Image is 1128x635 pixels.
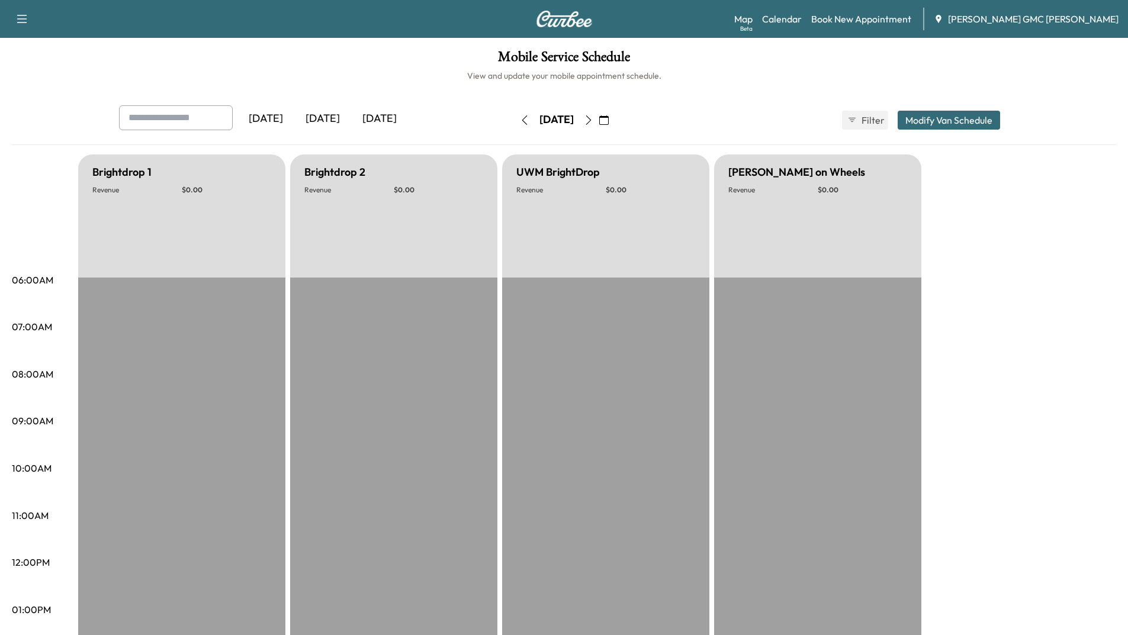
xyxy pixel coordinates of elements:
span: [PERSON_NAME] GMC [PERSON_NAME] [948,12,1119,26]
p: $ 0.00 [606,185,695,195]
p: 11:00AM [12,508,49,523]
img: Curbee Logo [536,11,593,27]
p: 12:00PM [12,555,50,569]
p: 08:00AM [12,367,53,381]
p: 10:00AM [12,461,52,475]
div: Beta [740,24,753,33]
p: Revenue [728,185,818,195]
div: [DATE] [237,105,294,133]
p: $ 0.00 [182,185,271,195]
h1: Mobile Service Schedule [12,50,1116,70]
h5: UWM BrightDrop [516,164,600,180]
h6: View and update your mobile appointment schedule. [12,70,1116,82]
h5: Brightdrop 2 [304,164,365,180]
div: [DATE] [539,112,574,127]
p: 07:00AM [12,320,52,334]
h5: [PERSON_NAME] on Wheels [728,164,865,180]
h5: Brightdrop 1 [92,164,152,180]
div: [DATE] [351,105,408,133]
p: $ 0.00 [394,185,483,195]
p: Revenue [92,185,182,195]
button: Filter [842,111,888,130]
a: Book New Appointment [811,12,911,26]
button: Modify Van Schedule [898,111,1000,130]
a: MapBeta [734,12,753,26]
div: [DATE] [294,105,351,133]
p: 06:00AM [12,273,53,287]
span: Filter [862,113,883,127]
p: Revenue [516,185,606,195]
p: $ 0.00 [818,185,907,195]
a: Calendar [762,12,802,26]
p: Revenue [304,185,394,195]
p: 09:00AM [12,414,53,428]
p: 01:00PM [12,602,51,617]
